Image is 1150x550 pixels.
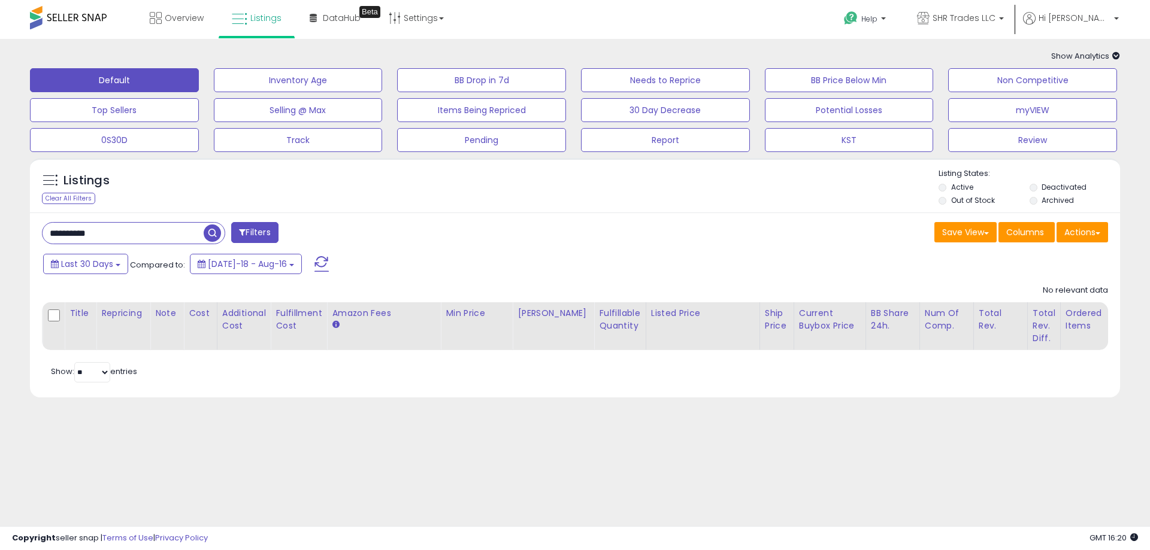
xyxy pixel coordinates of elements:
[12,532,56,543] strong: Copyright
[397,128,566,152] button: Pending
[222,307,266,332] div: Additional Cost
[834,2,898,39] a: Help
[799,307,861,332] div: Current Buybox Price
[979,307,1022,332] div: Total Rev.
[1023,12,1119,39] a: Hi [PERSON_NAME]
[397,68,566,92] button: BB Drop in 7d
[1066,307,1109,332] div: Ordered Items
[517,307,589,320] div: [PERSON_NAME]
[1039,12,1110,24] span: Hi [PERSON_NAME]
[581,68,750,92] button: Needs to Reprice
[189,307,212,320] div: Cost
[581,128,750,152] button: Report
[61,258,113,270] span: Last 30 Days
[925,307,969,332] div: Num of Comp.
[599,307,640,332] div: Fulfillable Quantity
[651,307,755,320] div: Listed Price
[332,320,339,330] small: Amazon Fees.
[63,172,110,189] h5: Listings
[250,12,282,24] span: Listings
[765,307,789,332] div: Ship Price
[948,98,1117,122] button: myVIEW
[765,98,934,122] button: Potential Losses
[1006,226,1044,238] span: Columns
[1051,50,1120,62] span: Show Analytics
[934,222,997,242] button: Save View
[843,11,858,26] i: Get Help
[214,98,383,122] button: Selling @ Max
[69,307,91,320] div: Title
[933,12,995,24] span: SHR Trades LLC
[30,98,199,122] button: Top Sellers
[12,533,208,544] div: seller snap | |
[951,182,973,192] label: Active
[1042,195,1074,205] label: Archived
[214,128,383,152] button: Track
[130,259,185,271] span: Compared to:
[101,307,145,320] div: Repricing
[155,307,178,320] div: Note
[51,366,137,377] span: Show: entries
[871,307,915,332] div: BB Share 24h.
[214,68,383,92] button: Inventory Age
[951,195,995,205] label: Out of Stock
[581,98,750,122] button: 30 Day Decrease
[190,254,302,274] button: [DATE]-18 - Aug-16
[1057,222,1108,242] button: Actions
[1042,182,1087,192] label: Deactivated
[939,168,1119,180] p: Listing States:
[1043,285,1108,296] div: No relevant data
[1033,307,1055,345] div: Total Rev. Diff.
[231,222,278,243] button: Filters
[397,98,566,122] button: Items Being Repriced
[276,307,322,332] div: Fulfillment Cost
[155,532,208,543] a: Privacy Policy
[948,128,1117,152] button: Review
[765,68,934,92] button: BB Price Below Min
[359,6,380,18] div: Tooltip anchor
[208,258,287,270] span: [DATE]-18 - Aug-16
[998,222,1055,242] button: Columns
[765,128,934,152] button: KST
[30,68,199,92] button: Default
[102,532,153,543] a: Terms of Use
[861,14,877,24] span: Help
[1090,532,1138,543] span: 2025-09-16 16:20 GMT
[30,128,199,152] button: 0S30D
[446,307,507,320] div: Min Price
[43,254,128,274] button: Last 30 Days
[323,12,361,24] span: DataHub
[948,68,1117,92] button: Non Competitive
[42,193,95,204] div: Clear All Filters
[332,307,435,320] div: Amazon Fees
[165,12,204,24] span: Overview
